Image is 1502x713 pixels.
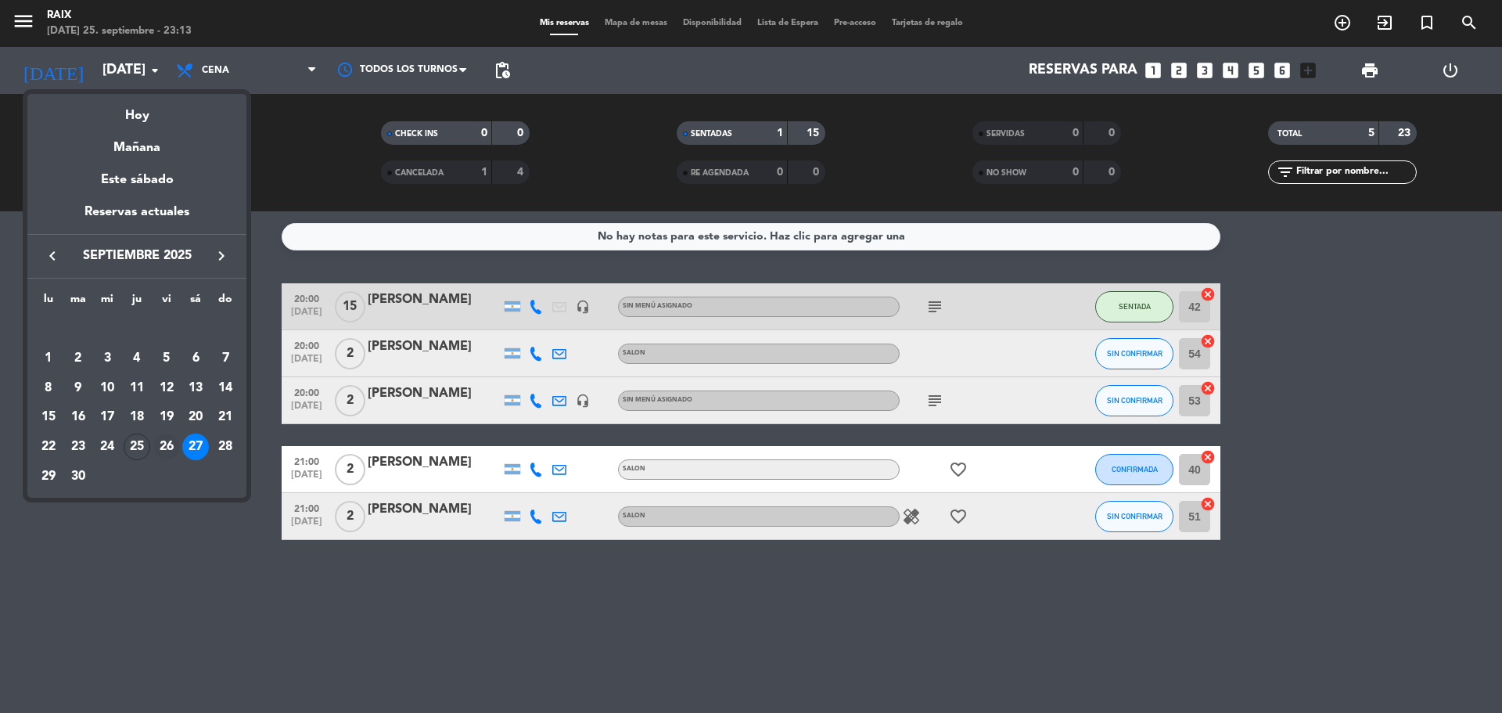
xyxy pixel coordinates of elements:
[212,404,239,430] div: 21
[65,463,92,490] div: 30
[124,345,150,372] div: 4
[182,375,209,402] div: 13
[182,434,209,460] div: 27
[182,345,209,372] div: 6
[63,290,93,315] th: martes
[207,246,235,266] button: keyboard_arrow_right
[94,345,120,372] div: 3
[43,247,62,265] i: keyboard_arrow_left
[92,344,122,373] td: 3 de septiembre de 2025
[63,373,93,403] td: 9 de septiembre de 2025
[63,402,93,432] td: 16 de septiembre de 2025
[152,290,181,315] th: viernes
[34,290,63,315] th: lunes
[181,432,211,462] td: 27 de septiembre de 2025
[152,373,181,403] td: 12 de septiembre de 2025
[63,344,93,373] td: 2 de septiembre de 2025
[122,344,152,373] td: 4 de septiembre de 2025
[34,373,63,403] td: 8 de septiembre de 2025
[65,404,92,430] div: 16
[212,345,239,372] div: 7
[34,402,63,432] td: 15 de septiembre de 2025
[27,202,246,234] div: Reservas actuales
[92,373,122,403] td: 10 de septiembre de 2025
[124,375,150,402] div: 11
[27,158,246,202] div: Este sábado
[35,463,62,490] div: 29
[212,375,239,402] div: 14
[66,246,207,266] span: septiembre 2025
[122,432,152,462] td: 25 de septiembre de 2025
[27,94,246,126] div: Hoy
[34,344,63,373] td: 1 de septiembre de 2025
[34,314,240,344] td: SEP.
[124,434,150,460] div: 25
[181,373,211,403] td: 13 de septiembre de 2025
[35,345,62,372] div: 1
[35,404,62,430] div: 15
[35,434,62,460] div: 22
[92,290,122,315] th: miércoles
[152,402,181,432] td: 19 de septiembre de 2025
[181,402,211,432] td: 20 de septiembre de 2025
[210,344,240,373] td: 7 de septiembre de 2025
[65,375,92,402] div: 9
[34,432,63,462] td: 22 de septiembre de 2025
[34,462,63,492] td: 29 de septiembre de 2025
[152,344,181,373] td: 5 de septiembre de 2025
[63,462,93,492] td: 30 de septiembre de 2025
[122,290,152,315] th: jueves
[92,402,122,432] td: 17 de septiembre de 2025
[38,246,66,266] button: keyboard_arrow_left
[94,434,120,460] div: 24
[210,402,240,432] td: 21 de septiembre de 2025
[153,434,180,460] div: 26
[122,373,152,403] td: 11 de septiembre de 2025
[152,432,181,462] td: 26 de septiembre de 2025
[181,344,211,373] td: 6 de septiembre de 2025
[35,375,62,402] div: 8
[210,432,240,462] td: 28 de septiembre de 2025
[63,432,93,462] td: 23 de septiembre de 2025
[212,247,231,265] i: keyboard_arrow_right
[153,404,180,430] div: 19
[65,345,92,372] div: 2
[153,375,180,402] div: 12
[181,290,211,315] th: sábado
[182,404,209,430] div: 20
[124,404,150,430] div: 18
[210,373,240,403] td: 14 de septiembre de 2025
[212,434,239,460] div: 28
[94,375,120,402] div: 10
[27,126,246,158] div: Mañana
[94,404,120,430] div: 17
[92,432,122,462] td: 24 de septiembre de 2025
[122,402,152,432] td: 18 de septiembre de 2025
[210,290,240,315] th: domingo
[65,434,92,460] div: 23
[153,345,180,372] div: 5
